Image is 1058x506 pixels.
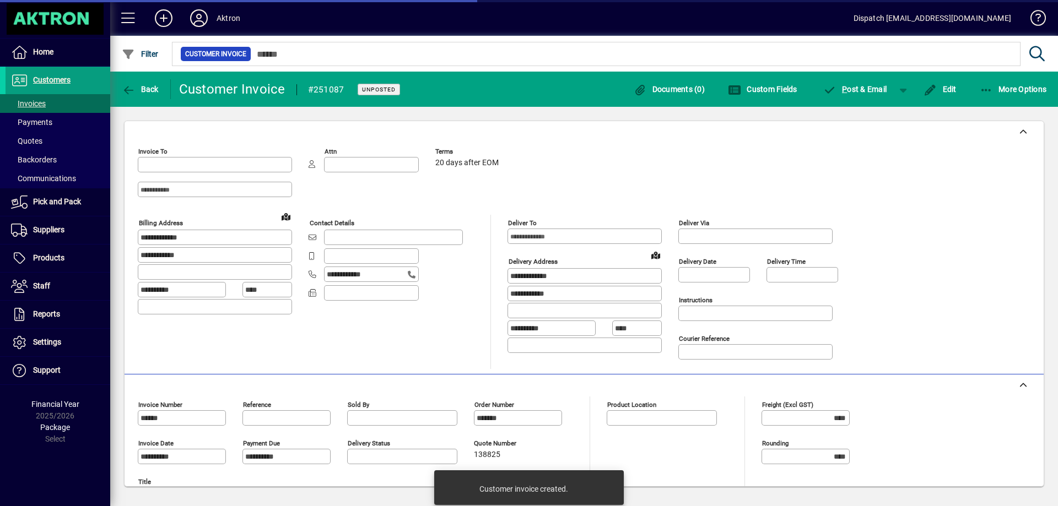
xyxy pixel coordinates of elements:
[474,401,514,409] mat-label: Order number
[348,401,369,409] mat-label: Sold by
[842,85,847,94] span: P
[33,47,53,56] span: Home
[435,148,501,155] span: Terms
[11,174,76,183] span: Communications
[921,79,959,99] button: Edit
[823,85,887,94] span: ost & Email
[122,50,159,58] span: Filter
[348,439,390,447] mat-label: Delivery status
[11,137,42,145] span: Quotes
[11,99,46,108] span: Invoices
[217,9,240,27] div: Aktron
[33,225,64,234] span: Suppliers
[6,329,110,356] a: Settings
[31,400,79,409] span: Financial Year
[980,85,1047,94] span: More Options
[767,258,806,265] mat-label: Delivery time
[607,401,656,409] mat-label: Product location
[474,450,500,459] span: 138825
[33,75,71,84] span: Customers
[818,79,893,99] button: Post & Email
[179,80,285,98] div: Customer Invoice
[647,246,665,264] a: View on map
[6,113,110,132] a: Payments
[138,148,168,155] mat-label: Invoice To
[6,150,110,169] a: Backorders
[6,188,110,216] a: Pick and Pack
[679,296,712,304] mat-label: Instructions
[277,208,295,225] a: View on map
[474,440,540,447] span: Quote number
[6,357,110,384] a: Support
[308,81,344,99] div: #251087
[33,366,61,374] span: Support
[6,216,110,244] a: Suppliers
[854,9,1011,27] div: Dispatch [EMAIL_ADDRESS][DOMAIN_NAME]
[11,155,57,164] span: Backorders
[33,309,60,318] span: Reports
[33,338,61,346] span: Settings
[110,79,171,99] app-page-header-button: Back
[33,197,81,206] span: Pick and Pack
[146,8,181,28] button: Add
[6,273,110,300] a: Staff
[138,401,182,409] mat-label: Invoice number
[924,85,957,94] span: Edit
[138,439,174,447] mat-label: Invoice date
[119,79,161,99] button: Back
[6,244,110,272] a: Products
[40,423,70,432] span: Package
[325,148,337,155] mat-label: Attn
[122,85,159,94] span: Back
[185,48,246,59] span: Customer Invoice
[630,79,708,99] button: Documents (0)
[181,8,217,28] button: Profile
[33,253,64,262] span: Products
[138,478,151,486] mat-label: Title
[6,169,110,188] a: Communications
[762,439,789,447] mat-label: Rounding
[679,219,709,227] mat-label: Deliver via
[6,132,110,150] a: Quotes
[6,301,110,328] a: Reports
[728,85,797,94] span: Custom Fields
[679,335,730,342] mat-label: Courier Reference
[119,44,161,64] button: Filter
[679,258,716,265] mat-label: Delivery date
[479,483,568,494] div: Customer invoice created.
[762,401,813,409] mat-label: Freight (excl GST)
[508,219,537,227] mat-label: Deliver To
[435,159,499,167] span: 20 days after EOM
[6,94,110,113] a: Invoices
[243,401,271,409] mat-label: Reference
[633,85,705,94] span: Documents (0)
[725,79,800,99] button: Custom Fields
[6,39,110,66] a: Home
[11,118,52,127] span: Payments
[243,439,280,447] mat-label: Payment due
[33,281,50,290] span: Staff
[1022,2,1044,38] a: Knowledge Base
[362,86,396,93] span: Unposted
[977,79,1050,99] button: More Options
